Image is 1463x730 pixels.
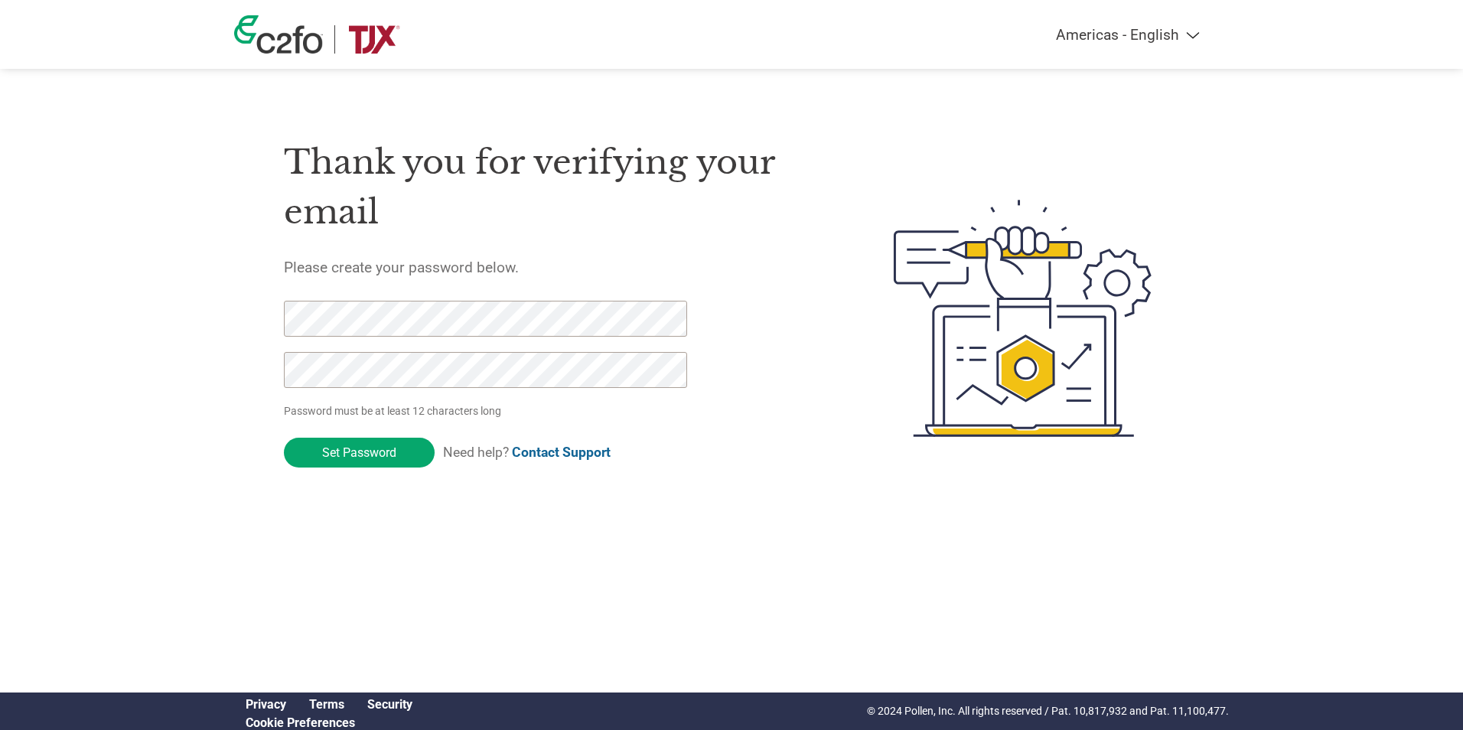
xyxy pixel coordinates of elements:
a: Cookie Preferences, opens a dedicated popup modal window [246,715,355,730]
span: Need help? [443,445,611,460]
p: Password must be at least 12 characters long [284,403,692,419]
h1: Thank you for verifying your email [284,138,821,236]
div: Open Cookie Preferences Modal [234,715,424,730]
h5: Please create your password below. [284,259,821,276]
input: Set Password [284,438,435,468]
img: c2fo logo [234,15,323,54]
a: Security [367,697,412,712]
a: Contact Support [512,445,611,460]
a: Terms [309,697,344,712]
img: create-password [866,116,1180,521]
p: © 2024 Pollen, Inc. All rights reserved / Pat. 10,817,932 and Pat. 11,100,477. [867,703,1229,719]
a: Privacy [246,697,286,712]
img: TJX [347,25,402,54]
